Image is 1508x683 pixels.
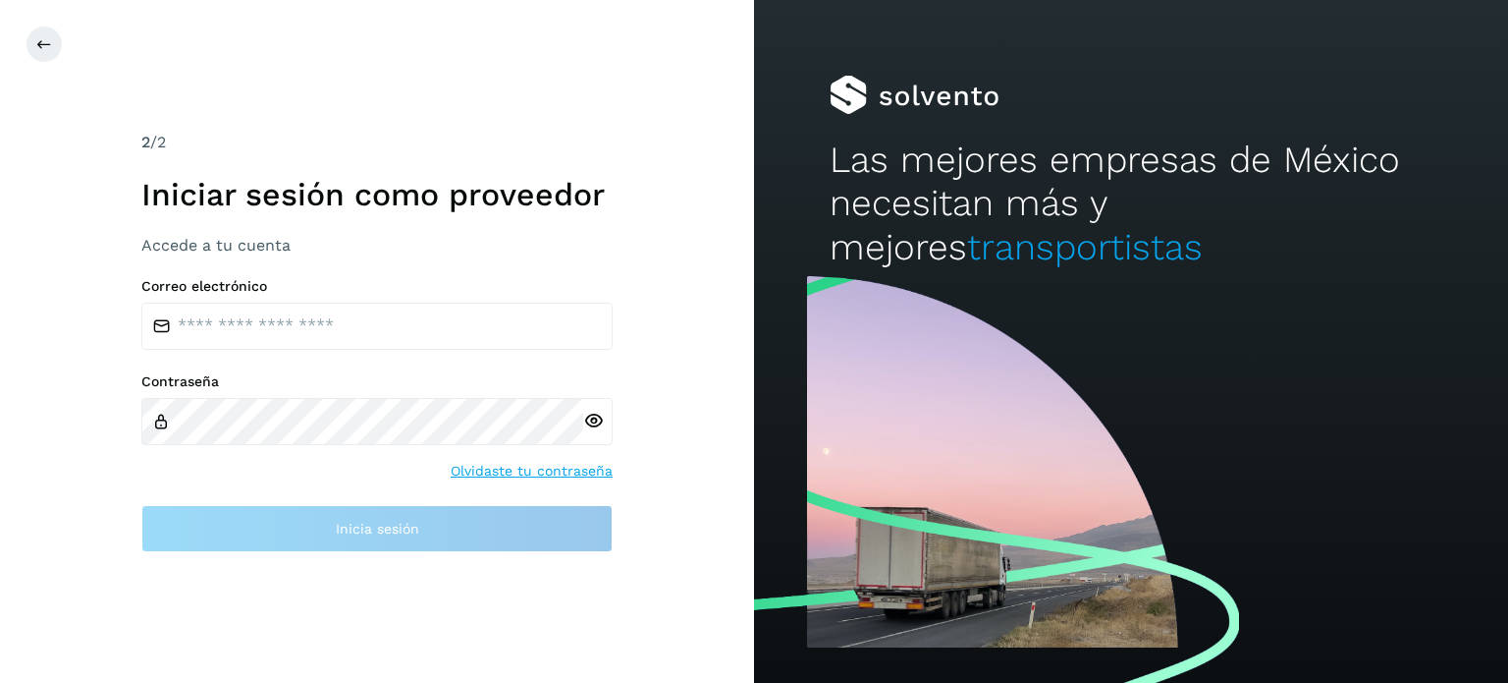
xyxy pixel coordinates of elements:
[141,133,150,151] span: 2
[141,131,613,154] div: /2
[141,236,613,255] h3: Accede a tu cuenta
[141,278,613,295] label: Correo electrónico
[141,373,613,390] label: Contraseña
[451,461,613,482] a: Olvidaste tu contraseña
[830,139,1432,269] h2: Las mejores empresas de México necesitan más y mejores
[141,505,613,552] button: Inicia sesión
[967,226,1203,268] span: transportistas
[141,176,613,213] h1: Iniciar sesión como proveedor
[336,522,419,536] span: Inicia sesión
